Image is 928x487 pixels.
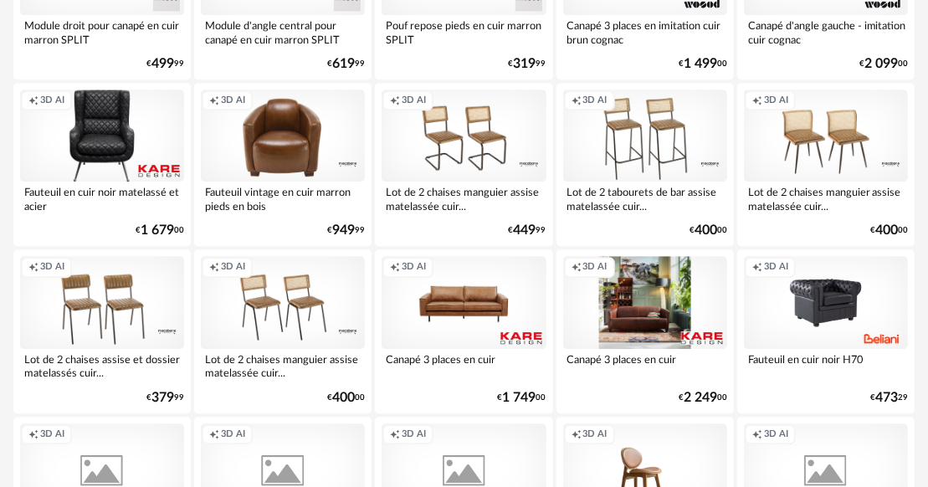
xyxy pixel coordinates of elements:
[375,249,552,413] a: Creation icon 3D AI Canapé 3 places en cuir €1 74900
[870,392,908,403] div: € 29
[151,59,174,69] span: 499
[737,83,915,246] a: Creation icon 3D AI Lot de 2 chaises manguier assise matelassée cuir... €40000
[146,392,184,403] div: € 99
[327,225,365,236] div: € 99
[332,392,355,403] span: 400
[28,428,38,441] span: Creation icon
[382,349,546,382] div: Canapé 3 places en cuir
[20,182,184,215] div: Fauteuil en cuir noir matelassé et acier
[864,59,898,69] span: 2 099
[514,225,536,236] span: 449
[752,428,762,441] span: Creation icon
[141,225,174,236] span: 1 679
[390,261,400,274] span: Creation icon
[563,349,727,382] div: Canapé 3 places en cuir
[583,428,608,441] span: 3D AI
[201,15,365,49] div: Module d'angle central pour canapé en cuir marron SPLIT
[194,249,372,413] a: Creation icon 3D AI Lot de 2 chaises manguier assise matelassée cuir... €40000
[572,428,582,441] span: Creation icon
[509,59,546,69] div: € 99
[859,59,908,69] div: € 00
[201,182,365,215] div: Fauteuil vintage en cuir marron pieds en bois
[40,261,64,274] span: 3D AI
[764,261,788,274] span: 3D AI
[40,428,64,441] span: 3D AI
[402,428,426,441] span: 3D AI
[194,83,372,246] a: Creation icon 3D AI Fauteuil vintage en cuir marron pieds en bois €94999
[390,428,400,441] span: Creation icon
[209,261,219,274] span: Creation icon
[764,95,788,107] span: 3D AI
[509,225,546,236] div: € 99
[13,83,191,246] a: Creation icon 3D AI Fauteuil en cuir noir matelassé et acier €1 67900
[327,392,365,403] div: € 00
[695,225,717,236] span: 400
[690,225,727,236] div: € 00
[375,83,552,246] a: Creation icon 3D AI Lot de 2 chaises manguier assise matelassée cuir... €44999
[382,15,546,49] div: Pouf repose pieds en cuir marron SPLIT
[390,95,400,107] span: Creation icon
[151,392,174,403] span: 379
[503,392,536,403] span: 1 749
[870,225,908,236] div: € 00
[209,95,219,107] span: Creation icon
[744,182,908,215] div: Lot de 2 chaises manguier assise matelassée cuir...
[40,95,64,107] span: 3D AI
[382,182,546,215] div: Lot de 2 chaises manguier assise matelassée cuir...
[556,249,734,413] a: Creation icon 3D AI Canapé 3 places en cuir €2 24900
[563,182,727,215] div: Lot de 2 tabourets de bar assise matelassée cuir...
[752,95,762,107] span: Creation icon
[583,95,608,107] span: 3D AI
[752,261,762,274] span: Creation icon
[498,392,546,403] div: € 00
[563,15,727,49] div: Canapé 3 places en imitation cuir brun cognac
[146,59,184,69] div: € 99
[556,83,734,246] a: Creation icon 3D AI Lot de 2 tabourets de bar assise matelassée cuir... €40000
[28,95,38,107] span: Creation icon
[136,225,184,236] div: € 00
[221,95,245,107] span: 3D AI
[402,95,426,107] span: 3D AI
[744,15,908,49] div: Canapé d'angle gauche - imitation cuir cognac
[764,428,788,441] span: 3D AI
[875,225,898,236] span: 400
[332,225,355,236] span: 949
[20,15,184,49] div: Module droit pour canapé en cuir marron SPLIT
[744,349,908,382] div: Fauteuil en cuir noir H70
[20,349,184,382] div: Lot de 2 chaises assise et dossier matelassés cuir...
[327,59,365,69] div: € 99
[875,392,898,403] span: 473
[332,59,355,69] span: 619
[737,249,915,413] a: Creation icon 3D AI Fauteuil en cuir noir H70 €47329
[13,249,191,413] a: Creation icon 3D AI Lot de 2 chaises assise et dossier matelassés cuir... €37999
[221,261,245,274] span: 3D AI
[572,261,582,274] span: Creation icon
[221,428,245,441] span: 3D AI
[514,59,536,69] span: 319
[28,261,38,274] span: Creation icon
[402,261,426,274] span: 3D AI
[684,392,717,403] span: 2 249
[209,428,219,441] span: Creation icon
[583,261,608,274] span: 3D AI
[572,95,582,107] span: Creation icon
[679,392,727,403] div: € 00
[679,59,727,69] div: € 00
[684,59,717,69] span: 1 499
[201,349,365,382] div: Lot de 2 chaises manguier assise matelassée cuir...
